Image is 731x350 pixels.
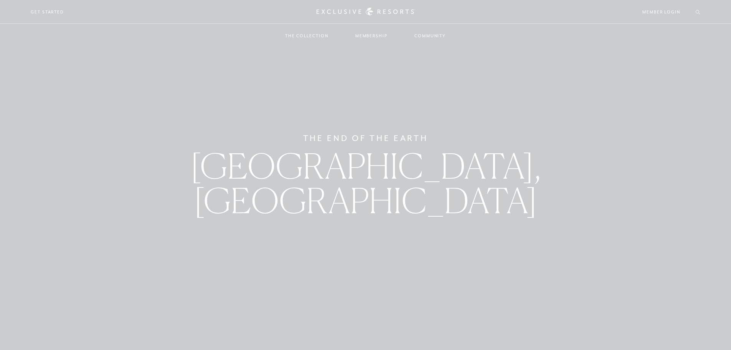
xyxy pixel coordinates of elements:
a: Membership [348,25,395,47]
a: The Collection [277,25,336,47]
h6: The End of the Earth [303,132,428,144]
span: [GEOGRAPHIC_DATA], [GEOGRAPHIC_DATA] [190,145,541,221]
a: Member Login [642,8,680,15]
a: Community [407,25,454,47]
a: Get Started [31,8,64,15]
